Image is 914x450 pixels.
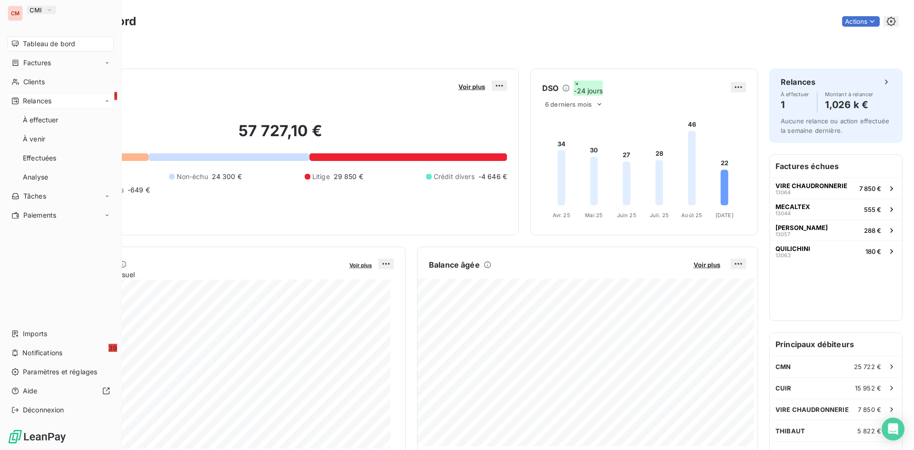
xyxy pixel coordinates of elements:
span: 25 722 € [854,363,881,370]
h4: 1,026 k € [825,97,874,112]
span: À venir [23,134,45,144]
h6: Balance âgée [429,259,480,270]
tspan: [DATE] [715,212,734,219]
span: VIRE CHAUDRONNERIE [775,406,849,413]
span: Tâches [23,191,46,201]
span: 7 850 € [859,185,881,192]
span: Paiements [23,210,56,220]
button: Voir plus [691,260,723,269]
button: Voir plus [456,82,488,91]
span: Montant à relancer [825,91,874,97]
span: 13064 [775,190,791,195]
span: 7 850 € [858,406,881,413]
span: Effectuées [23,153,57,163]
span: Déconnexion [23,405,64,415]
span: Aucune relance ou action effectuée la semaine dernière. [781,117,889,134]
span: Voir plus [458,83,485,90]
span: CMN [775,363,791,370]
span: VIRE CHAUDRONNERIE [775,182,847,190]
span: À effectuer [23,115,59,125]
h2: 57 727,10 € [54,121,507,150]
span: Voir plus [694,261,720,269]
tspan: Juil. 25 [650,212,669,219]
button: Voir plus [347,260,375,269]
span: 1 [114,92,117,100]
span: -649 € [128,185,150,195]
div: Open Intercom Messenger [882,418,904,440]
span: -24 jours [574,80,602,96]
span: Tableau de bord [23,39,75,49]
button: MECALTEX13044555 € [770,199,902,220]
span: Factures [23,58,51,68]
span: QUILICHINI [775,245,810,252]
span: 13057 [775,231,790,237]
span: 39 [109,344,117,352]
span: 15 952 € [855,384,881,392]
span: 29 850 € [334,172,363,181]
span: Relances [23,96,51,106]
tspan: Mai 25 [585,212,603,219]
div: CM [8,6,23,21]
a: Aide [8,383,114,399]
span: Paramètres et réglages [23,367,97,377]
span: CMI [30,6,42,14]
span: THIBAUT [775,427,805,435]
span: 13063 [775,252,791,258]
button: QUILICHINI13063180 € [770,240,902,261]
span: CUIR [775,384,792,392]
button: Actions [842,16,880,27]
span: À effectuer [781,91,809,97]
span: Analyse [23,172,48,182]
span: [PERSON_NAME] [775,224,828,231]
span: Imports [23,329,47,339]
span: Non-échu [177,172,208,181]
span: Crédit divers [434,172,475,181]
span: -4 646 € [478,172,507,181]
span: Litige [312,172,330,181]
img: Logo LeanPay [8,429,67,444]
tspan: Août 25 [681,212,702,219]
span: Chiffre d'affaires mensuel [54,270,343,280]
span: Notifications [22,348,62,358]
tspan: Avr. 25 [553,212,570,219]
h6: Relances [781,76,815,88]
span: 13044 [775,210,791,216]
span: Voir plus [349,262,372,269]
h4: 1 [781,97,809,112]
span: Aide [23,386,38,396]
span: 24 300 € [212,172,242,181]
h6: Principaux débiteurs [770,333,902,356]
button: VIRE CHAUDRONNERIE130647 850 € [770,178,902,199]
span: MECALTEX [775,203,810,210]
span: 288 € [864,227,881,234]
span: 555 € [864,206,881,213]
h6: DSO [542,82,558,94]
span: 5 822 € [857,427,881,435]
tspan: Juin 25 [617,212,636,219]
span: 180 € [865,248,881,255]
span: Clients [23,77,45,87]
h6: Factures échues [770,155,902,178]
button: [PERSON_NAME]13057288 € [770,220,902,240]
span: 6 derniers mois [545,100,592,108]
